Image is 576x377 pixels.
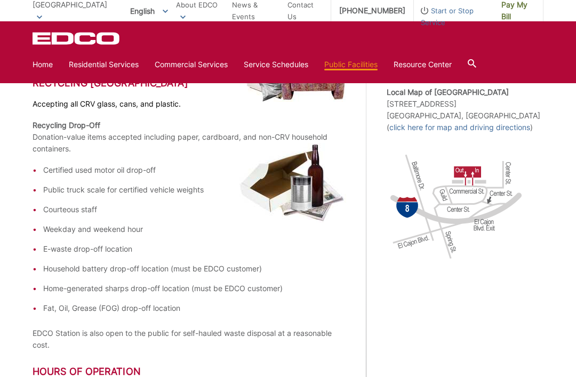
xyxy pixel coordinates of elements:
[43,164,346,176] li: Certified used motor oil drop-off
[239,143,346,222] img: Recycling
[69,59,139,70] a: Residential Services
[43,302,346,314] li: Fat, Oil, Grease (FOG) drop-off location
[244,59,308,70] a: Service Schedules
[394,59,452,70] a: Resource Center
[155,59,228,70] a: Commercial Services
[43,283,346,294] li: Home-generated sharps drop-off location (must be EDCO customer)
[33,119,346,155] p: Donation-value items accepted including paper, cardboard, and non-CRV household containers.
[43,204,346,215] li: Courteous staff
[33,32,121,45] a: EDCD logo. Return to the homepage.
[33,327,346,351] p: EDCO Station is also open to the public for self-hauled waste disposal at a reasonable cost.
[324,59,378,70] a: Public Facilities
[43,223,346,235] li: Weekday and weekend hour
[387,87,509,97] strong: Local Map of [GEOGRAPHIC_DATA]
[33,121,100,130] strong: Recycling Drop-Off
[389,122,530,133] a: click here for map and driving directions
[43,243,346,255] li: E-waste drop-off location
[33,99,181,108] span: Accepting all CRV glass, cans, and plastic.
[387,143,525,271] img: map
[122,2,176,20] span: English
[43,263,346,275] li: Household battery drop-off location (must be EDCO customer)
[387,86,543,133] p: [STREET_ADDRESS] [GEOGRAPHIC_DATA], [GEOGRAPHIC_DATA] ( )
[43,184,346,196] li: Public truck scale for certified vehicle weights
[33,59,53,70] a: Home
